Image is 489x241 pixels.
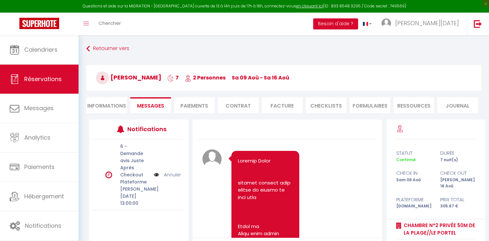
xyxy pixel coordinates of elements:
[24,46,58,54] span: Calendriers
[167,74,179,81] span: 7
[393,97,434,113] li: Ressources
[96,73,161,81] span: [PERSON_NAME]
[381,18,391,28] img: ...
[120,143,150,185] p: 6 - Demande avis Juste Après Checkout Plateforme
[377,13,467,35] a: ... [PERSON_NAME][DATE]
[436,196,480,204] div: Prix total
[436,177,480,189] div: [PERSON_NAME] 16 Aoû
[202,149,222,169] img: avatar.png
[401,222,475,237] a: Chambre N°2 privée 50m de la Plage//LE PORTEL
[24,192,64,200] span: Hébergement
[350,97,390,113] li: FORMULAIRES
[436,149,480,157] div: durée
[19,18,59,29] img: Super Booking
[185,74,226,81] span: 2 Personnes
[392,149,436,157] div: statut
[395,19,459,27] span: [PERSON_NAME][DATE]
[24,163,55,171] span: Paiements
[392,177,436,189] div: Sam 09 Aoû
[137,102,164,110] span: Messages
[164,171,181,178] a: Annuler
[262,97,303,113] li: Facture
[436,169,480,177] div: check out
[437,97,478,113] li: Journal
[86,43,481,55] a: Retourner vers
[218,97,259,113] li: Contrat
[232,74,289,81] span: sa 09 Aoû - sa 16 Aoû
[474,20,482,28] img: logout
[462,214,489,241] iframe: LiveChat chat widget
[313,18,358,29] button: Besoin d'aide ?
[24,133,50,141] span: Analytics
[392,196,436,204] div: Plateforme
[436,203,480,209] div: 305.67 €
[94,13,126,35] a: Chercher
[436,157,480,163] div: 7 nuit(s)
[396,157,416,162] span: Confirmé
[86,97,127,113] li: Informations
[120,185,150,207] p: [PERSON_NAME][DATE] 13:00:00
[127,122,165,136] h3: Notifications
[174,97,215,113] li: Paiements
[99,20,121,26] span: Chercher
[306,97,346,113] li: CHECKLISTS
[24,104,54,112] span: Messages
[392,203,436,209] div: [DOMAIN_NAME]
[25,222,61,230] span: Notifications
[392,169,436,177] div: check in
[154,171,159,178] img: NO IMAGE
[24,75,62,83] span: Réservations
[296,3,323,9] a: en cliquant ici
